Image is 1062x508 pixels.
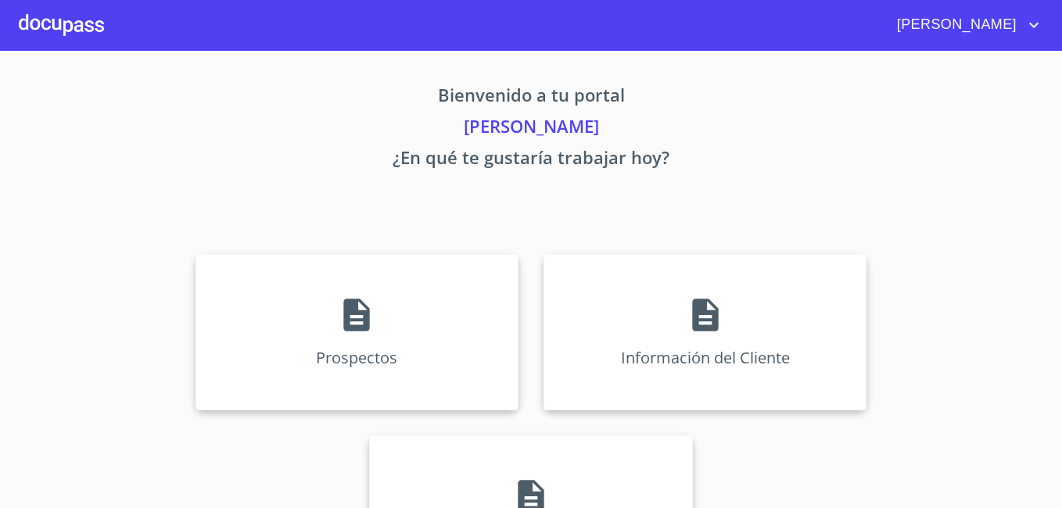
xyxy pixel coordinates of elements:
p: [PERSON_NAME] [49,113,1013,145]
button: account of current user [885,13,1043,38]
p: Bienvenido a tu portal [49,82,1013,113]
p: Prospectos [316,347,397,368]
span: [PERSON_NAME] [885,13,1024,38]
p: ¿En qué te gustaría trabajar hoy? [49,145,1013,176]
p: Información del Cliente [621,347,790,368]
